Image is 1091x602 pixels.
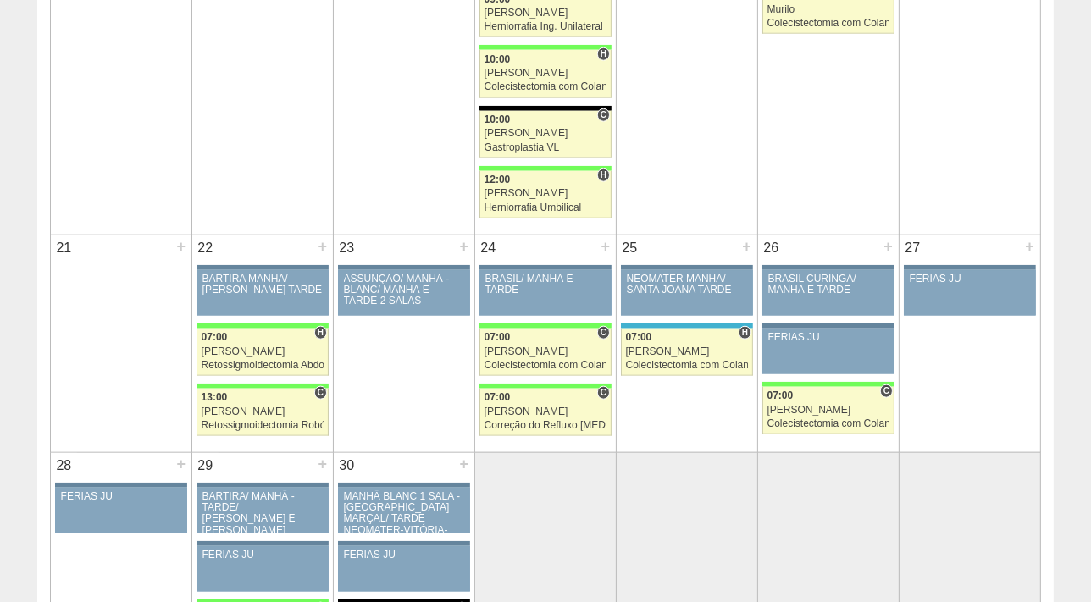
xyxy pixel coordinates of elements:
div: + [315,453,330,475]
span: Consultório [597,326,610,340]
span: 07:00 [485,331,511,343]
div: Key: Aviso [338,483,470,488]
span: Consultório [880,384,893,398]
div: + [1022,235,1037,257]
div: BRASIL CURINGA/ MANHÃ E TARDE [768,273,889,295]
div: Key: Aviso [762,265,894,270]
a: FERIAS JU [197,546,329,592]
div: + [174,235,188,257]
div: + [881,235,895,257]
a: MANHÃ BLANC 1 SALA -[GEOGRAPHIC_DATA] MARÇAL/ TARDE NEOMATER-VITÓRIA-BARTIRA [338,488,470,533]
span: 07:00 [626,331,652,343]
div: Key: Brasil [197,323,329,329]
div: + [174,453,188,475]
div: FERIAS JU [61,491,182,502]
div: [PERSON_NAME] [626,346,749,357]
div: 25 [617,235,643,261]
a: C 07:00 [PERSON_NAME] Colecistectomia com Colangiografia VL [479,329,612,376]
div: Colecistectomia com Colangiografia VL [626,360,749,371]
a: C 07:00 [PERSON_NAME] Correção do Refluxo [MEDICAL_DATA] esofágico Robótico [479,389,612,436]
div: 21 [51,235,77,261]
div: Key: Aviso [338,541,470,546]
div: Key: Brasil [479,166,612,171]
div: + [315,235,330,257]
span: Hospital [314,326,327,340]
div: Key: Aviso [621,265,753,270]
div: Colecistectomia com Colangiografia VL [485,81,607,92]
span: Hospital [597,168,610,182]
div: [PERSON_NAME] [485,8,607,19]
div: Key: Brasil [197,384,329,389]
span: 10:00 [485,113,511,125]
a: H 10:00 [PERSON_NAME] Colecistectomia com Colangiografia VL [479,50,612,97]
div: 24 [475,235,501,261]
a: BARTIRA MANHÃ/ [PERSON_NAME] TARDE [197,270,329,316]
a: FERIAS JU [762,329,894,374]
div: Key: Aviso [197,541,329,546]
div: Herniorrafia Umbilical [485,202,607,213]
div: [PERSON_NAME] [485,346,607,357]
div: FERIAS JU [910,273,1031,284]
div: BARTIRA/ MANHÃ - TARDE/ [PERSON_NAME] E [PERSON_NAME] [202,491,324,536]
a: ASSUNÇÃO/ MANHÃ -BLANC/ MANHÃ E TARDE 2 SALAS [338,270,470,316]
span: 07:00 [767,389,794,401]
a: BARTIRA/ MANHÃ - TARDE/ [PERSON_NAME] E [PERSON_NAME] [197,488,329,533]
div: 30 [334,453,360,478]
span: Hospital [739,326,751,340]
a: C 10:00 [PERSON_NAME] Gastroplastia VL [479,111,612,158]
div: Key: Aviso [197,483,329,488]
div: Key: Brasil [479,323,612,329]
div: MANHÃ BLANC 1 SALA -[GEOGRAPHIC_DATA] MARÇAL/ TARDE NEOMATER-VITÓRIA-BARTIRA [344,491,465,547]
div: Key: Blanc [479,106,612,111]
div: FERIAS JU [344,550,465,561]
div: 22 [192,235,219,261]
div: Murilo [767,4,890,15]
div: 28 [51,453,77,478]
a: H 07:00 [PERSON_NAME] Colecistectomia com Colangiografia VL [621,329,753,376]
div: [PERSON_NAME] [767,405,890,416]
div: + [457,453,471,475]
span: Consultório [597,386,610,400]
div: [PERSON_NAME] [202,406,324,417]
div: Gastroplastia VL [485,142,607,153]
div: BRASIL/ MANHÃ E TARDE [485,273,606,295]
a: C 07:00 [PERSON_NAME] Colecistectomia com Colangiografia VL [762,387,894,434]
span: Hospital [597,47,610,61]
div: [PERSON_NAME] [485,406,607,417]
div: NEOMATER MANHÃ/ SANTA JOANA TARDE [627,273,748,295]
div: Key: Aviso [904,265,1036,270]
span: 07:00 [202,331,228,343]
span: 12:00 [485,174,511,185]
span: 13:00 [202,391,228,403]
div: 29 [192,453,219,478]
div: Key: Aviso [55,483,187,488]
div: BARTIRA MANHÃ/ [PERSON_NAME] TARDE [202,273,324,295]
div: + [598,235,612,257]
a: BRASIL CURINGA/ MANHÃ E TARDE [762,270,894,316]
div: + [739,235,754,257]
div: 26 [758,235,784,261]
div: Colecistectomia com Colangiografia VL [767,418,890,429]
div: Key: Aviso [338,265,470,270]
span: Consultório [597,108,610,122]
span: 10:00 [485,53,511,65]
a: C 13:00 [PERSON_NAME] Retossigmoidectomia Robótica [197,389,329,436]
span: Consultório [314,386,327,400]
a: FERIAS JU [338,546,470,592]
div: Key: Brasil [479,45,612,50]
div: FERIAS JU [202,550,324,561]
div: Retossigmoidectomia Robótica [202,420,324,431]
div: Key: Neomater [621,323,753,329]
div: Key: Brasil [479,384,612,389]
div: [PERSON_NAME] [485,128,607,139]
div: 23 [334,235,360,261]
a: H 07:00 [PERSON_NAME] Retossigmoidectomia Abdominal VL [197,329,329,376]
div: [PERSON_NAME] [485,68,607,79]
a: FERIAS JU [904,270,1036,316]
div: 27 [900,235,926,261]
span: 07:00 [485,391,511,403]
div: Herniorrafia Ing. Unilateral VL [485,21,607,32]
div: Retossigmoidectomia Abdominal VL [202,360,324,371]
a: NEOMATER MANHÃ/ SANTA JOANA TARDE [621,270,753,316]
div: Key: Aviso [479,265,612,270]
